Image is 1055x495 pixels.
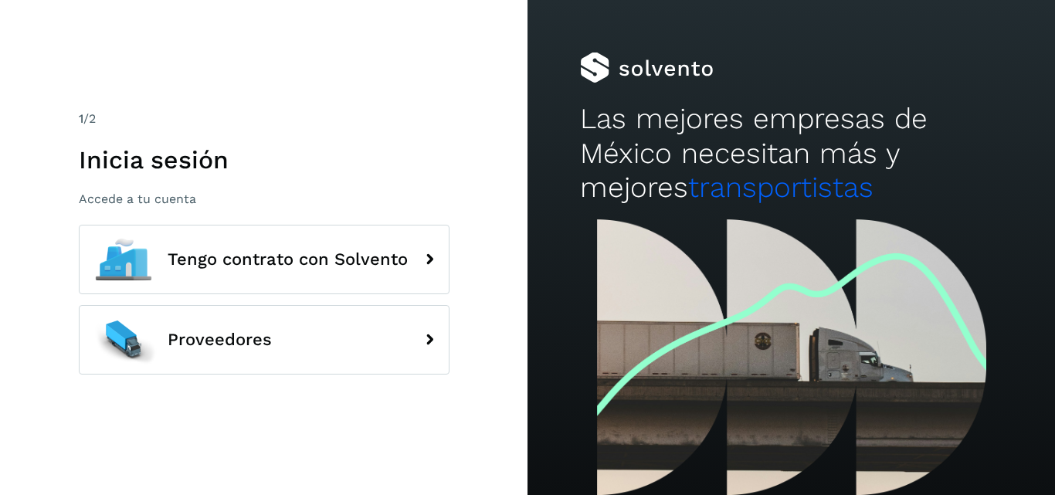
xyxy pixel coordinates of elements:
[79,110,449,128] div: /2
[688,171,874,204] span: transportistas
[79,111,83,126] span: 1
[79,192,449,206] p: Accede a tu cuenta
[168,331,272,349] span: Proveedores
[580,102,1002,205] h2: Las mejores empresas de México necesitan más y mejores
[79,305,449,375] button: Proveedores
[168,250,408,269] span: Tengo contrato con Solvento
[79,145,449,175] h1: Inicia sesión
[79,225,449,294] button: Tengo contrato con Solvento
